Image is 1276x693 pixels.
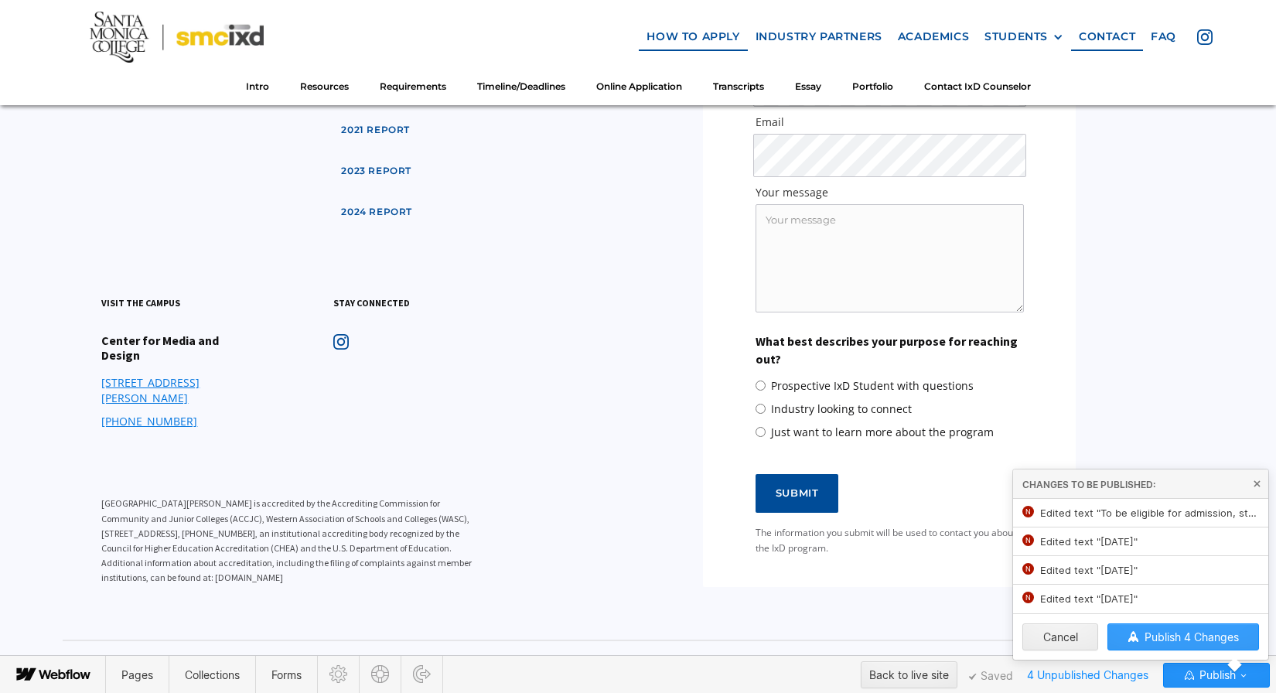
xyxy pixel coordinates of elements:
[756,427,766,437] input: Just want to learn more about the program
[1143,22,1184,51] a: faq
[909,73,1046,101] a: Contact IxD Counselor
[771,401,912,417] span: Industry looking to connect
[982,655,1217,671] div: © 2024 [GEOGRAPHIC_DATA][PERSON_NAME]
[101,333,256,363] h4: Center for Media and Design
[1107,623,1259,650] button: Publish 4 Changes
[771,425,994,440] span: Just want to learn more about the program
[1040,507,1259,519] span: Edited text "To be eligible for admission, students must meet these requirements by the end o"
[771,378,974,394] span: Prospective IxD Student with questions
[101,496,488,585] p: [GEOGRAPHIC_DATA][PERSON_NAME] is accredited by the Accrediting Commission for Community and Juni...
[101,375,256,406] a: [STREET_ADDRESS][PERSON_NAME]
[748,22,890,51] a: industry partners
[837,73,909,101] a: Portfolio
[1071,22,1143,51] a: contact
[756,474,839,513] input: Submit
[756,185,1024,200] label: Your message
[861,661,957,688] button: Back to live site
[333,157,419,186] a: 2023 Report
[1040,535,1259,548] span: Edited text "[DATE]"
[63,655,268,671] div: Designed and built with UX foundations.
[869,664,949,687] div: Back to live site
[185,668,240,681] span: Collections
[890,22,977,51] a: Academics
[1020,663,1155,687] span: 4 Unpublished Changes
[969,673,1013,681] span: Saved
[1197,29,1213,45] img: icon - instagram
[639,22,747,51] a: how to apply
[756,381,766,391] input: Prospective IxD Student with questions
[462,73,581,101] a: Timeline/Deadlines
[364,73,462,101] a: Requirements
[101,295,180,310] h3: visit the campus
[1022,623,1098,650] button: Cancel
[1040,564,1259,576] span: Edited text "[DATE]"
[1145,630,1239,643] span: Publish 4 Changes
[271,668,302,681] span: Forms
[698,73,780,101] a: Transcripts
[756,404,766,414] input: Industry looking to connect
[101,414,197,429] a: [PHONE_NUMBER]
[1040,592,1259,605] span: Edited text "[DATE]"
[1022,479,1155,490] span: Changes to be published:
[756,333,1024,367] label: What best describes your purpose for reaching out?
[90,11,264,62] img: Santa Monica College - SMC IxD logo
[780,73,837,101] a: Essay
[333,334,349,350] img: icon - instagram
[581,73,698,101] a: Online Application
[1163,663,1270,688] button: Publish
[333,198,420,227] a: 2024 Report
[756,525,1024,556] div: The information you submit will be used to contact you about the IxD program.
[756,114,1024,130] label: Email
[121,668,153,681] span: Pages
[1196,664,1236,687] span: Publish
[333,116,418,145] a: 2021 Report
[285,73,364,101] a: Resources
[984,30,1048,43] div: STUDENTS
[230,73,285,101] a: Intro
[333,295,410,310] h3: stay connected
[984,30,1063,43] div: STUDENTS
